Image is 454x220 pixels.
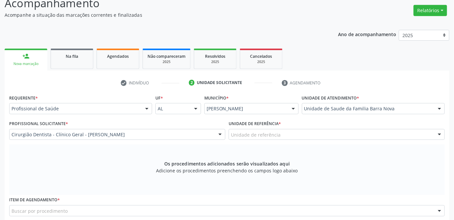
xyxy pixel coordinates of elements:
[22,53,30,60] div: person_add
[148,59,186,64] div: 2025
[204,93,229,103] label: Município
[207,105,285,112] span: [PERSON_NAME]
[302,93,359,103] label: Unidade de atendimento
[229,119,281,129] label: Unidade de referência
[9,93,38,103] label: Requerente
[164,160,290,167] span: Os procedimentos adicionados serão visualizados aqui
[199,59,232,64] div: 2025
[304,105,431,112] span: Unidade de Saude da Familia Barra Nova
[9,195,60,205] label: Item de agendamento
[11,131,212,138] span: Cirurgião Dentista - Clínico Geral - [PERSON_NAME]
[338,30,397,38] p: Ano de acompanhamento
[9,61,43,66] div: Nova marcação
[107,54,129,59] span: Agendados
[66,54,78,59] span: Na fila
[148,54,186,59] span: Não compareceram
[155,93,163,103] label: UF
[11,208,68,214] span: Buscar por procedimento
[250,54,272,59] span: Cancelados
[156,167,298,174] span: Adicione os procedimentos preenchendo os campos logo abaixo
[9,119,68,129] label: Profissional Solicitante
[231,131,281,138] span: Unidade de referência
[158,105,187,112] span: AL
[414,5,447,16] button: Relatórios
[197,80,242,86] div: Unidade solicitante
[5,11,316,18] p: Acompanhe a situação das marcações correntes e finalizadas
[205,54,225,59] span: Resolvidos
[11,105,139,112] span: Profissional de Saúde
[245,59,278,64] div: 2025
[189,80,195,86] div: 2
